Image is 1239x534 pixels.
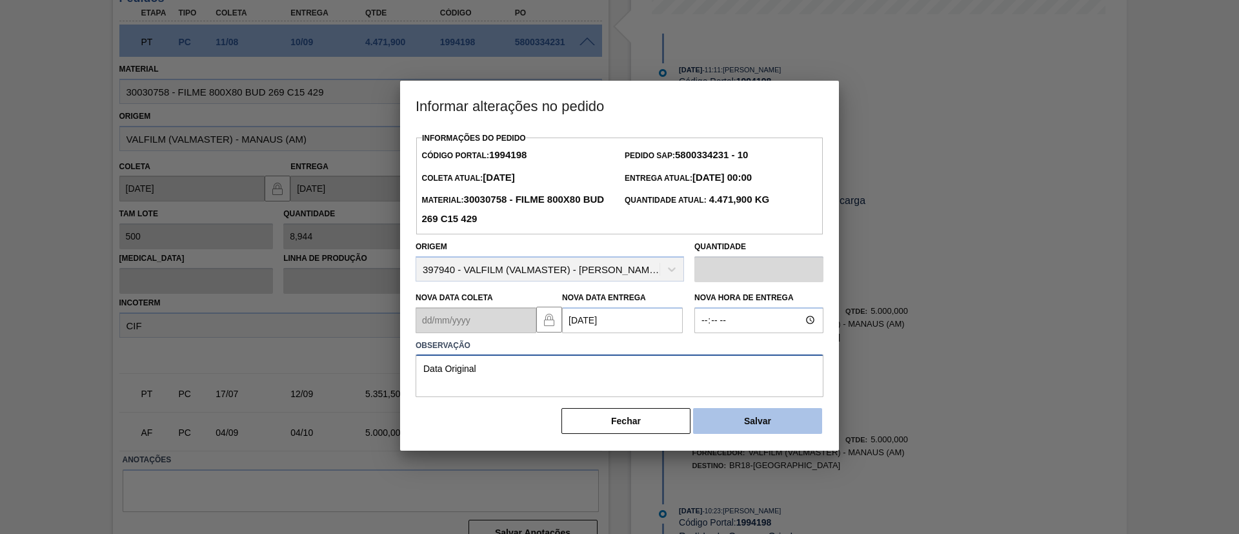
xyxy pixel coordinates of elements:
span: Entrega Atual: [625,174,752,183]
span: Código Portal: [421,151,527,160]
input: dd/mm/yyyy [562,307,683,333]
button: Salvar [693,408,822,434]
strong: 1994198 [489,149,527,160]
span: Quantidade Atual: [625,196,769,205]
strong: [DATE] 00:00 [692,172,752,183]
strong: [DATE] [483,172,515,183]
strong: 4.471,900 KG [707,194,770,205]
label: Quantidade [694,242,746,251]
label: Informações do Pedido [422,134,526,143]
h3: Informar alterações no pedido [400,81,839,130]
textarea: Data Original [416,354,823,397]
label: Nova Hora de Entrega [694,289,823,307]
label: Nova Data Entrega [562,293,646,302]
strong: 5800334231 - 10 [675,149,748,160]
strong: 30030758 - FILME 800X80 BUD 269 C15 429 [421,194,604,224]
label: Origem [416,242,447,251]
img: locked [541,312,557,327]
label: Observação [416,336,823,355]
span: Pedido SAP: [625,151,748,160]
label: Nova Data Coleta [416,293,493,302]
span: Coleta Atual: [421,174,514,183]
input: dd/mm/yyyy [416,307,536,333]
button: Fechar [561,408,690,434]
button: locked [536,307,562,333]
span: Material: [421,196,604,224]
